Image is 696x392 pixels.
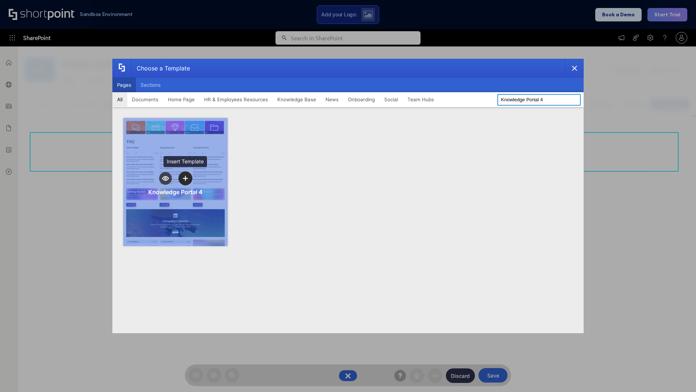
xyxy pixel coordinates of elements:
[273,92,321,107] button: Knowledge Base
[380,92,403,107] button: Social
[136,78,165,92] button: Sections
[148,188,203,196] div: Knowledge Portal 4
[112,78,136,92] button: Pages
[321,92,343,107] button: News
[565,308,696,392] iframe: Chat Widget
[497,94,581,106] input: Search
[199,92,273,107] button: HR & Employees Resources
[163,92,199,107] button: Home Page
[112,92,127,107] button: All
[343,92,380,107] button: Onboarding
[131,59,190,77] div: Choose a Template
[112,59,584,333] div: template selector
[127,92,163,107] button: Documents
[403,92,439,107] button: Team Hubs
